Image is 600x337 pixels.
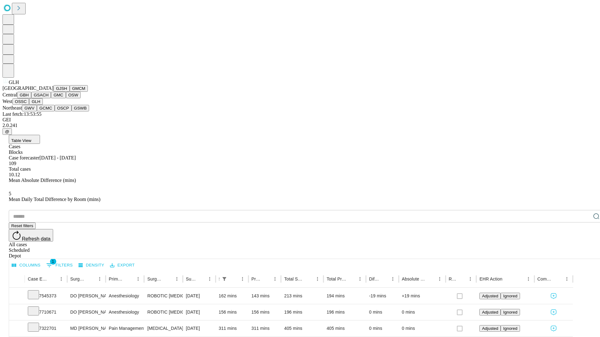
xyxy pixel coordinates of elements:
[369,276,379,281] div: Difference
[503,294,517,298] span: Ignored
[95,275,104,283] button: Menu
[9,191,11,196] span: 5
[271,275,279,283] button: Menu
[147,288,179,304] div: ROBOTIC [MEDICAL_DATA] KNEE TOTAL
[197,275,205,283] button: Sort
[2,123,597,128] div: 2.0.241
[479,276,502,281] div: EHR Action
[45,260,74,270] button: Show filters
[31,92,51,98] button: GSACH
[402,320,442,336] div: 0 mins
[12,307,22,318] button: Expand
[9,166,31,172] span: Total cases
[29,98,42,105] button: GLH
[466,275,475,283] button: Menu
[70,85,88,92] button: GMCM
[220,275,229,283] div: 1 active filter
[2,111,42,117] span: Last fetch: 13:53:55
[125,275,134,283] button: Sort
[457,275,466,283] button: Sort
[388,275,397,283] button: Menu
[51,92,66,98] button: GMC
[219,304,245,320] div: 156 mins
[17,92,31,98] button: GBH
[9,222,36,229] button: Reset filters
[22,105,37,111] button: GWV
[284,304,320,320] div: 196 mins
[327,320,363,336] div: 405 mins
[9,229,53,242] button: Refresh data
[369,288,396,304] div: -19 mins
[427,275,435,283] button: Sort
[479,309,501,315] button: Adjusted
[503,275,512,283] button: Sort
[252,304,278,320] div: 156 mins
[327,288,363,304] div: 194 mins
[72,105,89,111] button: GSWB
[356,275,364,283] button: Menu
[219,320,245,336] div: 311 mins
[50,258,56,265] span: 1
[37,105,55,111] button: GCMC
[77,261,106,270] button: Density
[12,323,22,334] button: Expand
[369,320,396,336] div: 0 mins
[252,320,278,336] div: 311 mins
[537,276,553,281] div: Comments
[57,275,66,283] button: Menu
[147,304,179,320] div: ROBOTIC [MEDICAL_DATA] KNEE TOTAL
[220,275,229,283] button: Show filters
[66,92,81,98] button: OSW
[229,275,238,283] button: Sort
[186,288,212,304] div: [DATE]
[28,276,47,281] div: Case Epic Id
[435,275,444,283] button: Menu
[39,155,76,160] span: [DATE] - [DATE]
[369,304,396,320] div: 0 mins
[2,128,12,135] button: @
[482,326,498,331] span: Adjusted
[109,276,124,281] div: Primary Service
[70,276,86,281] div: Surgeon Name
[55,105,72,111] button: OSCP
[327,276,346,281] div: Total Predicted Duration
[5,129,9,134] span: @
[313,275,322,283] button: Menu
[219,288,245,304] div: 162 mins
[9,197,100,202] span: Mean Daily Total Difference by Room (mins)
[503,326,517,331] span: Ignored
[70,320,102,336] div: MD [PERSON_NAME] [PERSON_NAME] Md
[11,223,33,228] span: Reset filters
[482,310,498,315] span: Adjusted
[9,178,76,183] span: Mean Absolute Difference (mins)
[347,275,356,283] button: Sort
[205,275,214,283] button: Menu
[284,288,320,304] div: 213 mins
[109,288,141,304] div: Anesthesiology
[501,325,520,332] button: Ignored
[402,304,442,320] div: 0 mins
[108,261,136,270] button: Export
[22,236,51,242] span: Refresh data
[380,275,388,283] button: Sort
[172,275,181,283] button: Menu
[501,293,520,299] button: Ignored
[2,85,53,91] span: [GEOGRAPHIC_DATA]
[479,293,501,299] button: Adjusted
[164,275,172,283] button: Sort
[87,275,95,283] button: Sort
[2,117,597,123] div: GEI
[186,320,212,336] div: [DATE]
[9,155,39,160] span: Case forecaster
[12,291,22,302] button: Expand
[147,320,179,336] div: [MEDICAL_DATA] SPINE POSTERIOR OR POSTERIOR LATERAL WITH [MEDICAL_DATA] [MEDICAL_DATA], COMBINED
[501,309,520,315] button: Ignored
[11,138,31,143] span: Table View
[449,276,457,281] div: Resolved in EHR
[53,85,70,92] button: GJSH
[304,275,313,283] button: Sort
[9,161,16,166] span: 109
[562,275,571,283] button: Menu
[28,320,64,336] div: 7322701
